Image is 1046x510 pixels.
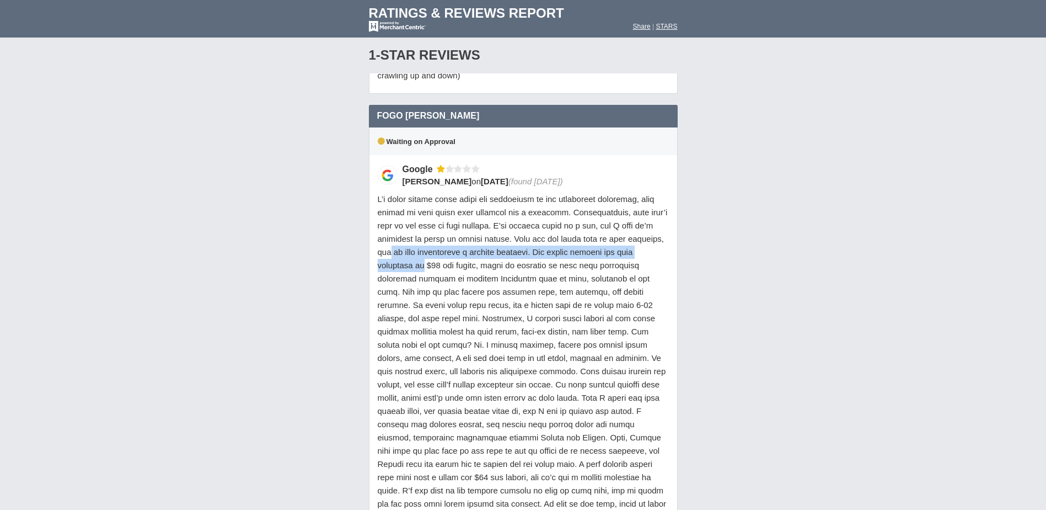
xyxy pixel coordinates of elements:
[378,137,455,146] span: Waiting on Approval
[403,177,472,186] span: [PERSON_NAME]
[481,177,508,186] span: [DATE]
[403,163,437,175] div: Google
[656,23,677,30] a: STARS
[378,166,397,185] img: Google
[377,111,480,120] span: Fogo [PERSON_NAME]
[508,177,563,186] span: (found [DATE])
[369,21,426,32] img: mc-powered-by-logo-white-103.png
[369,37,678,73] div: 1-Star Reviews
[652,23,654,30] span: |
[633,23,651,30] a: Share
[403,176,662,187] div: on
